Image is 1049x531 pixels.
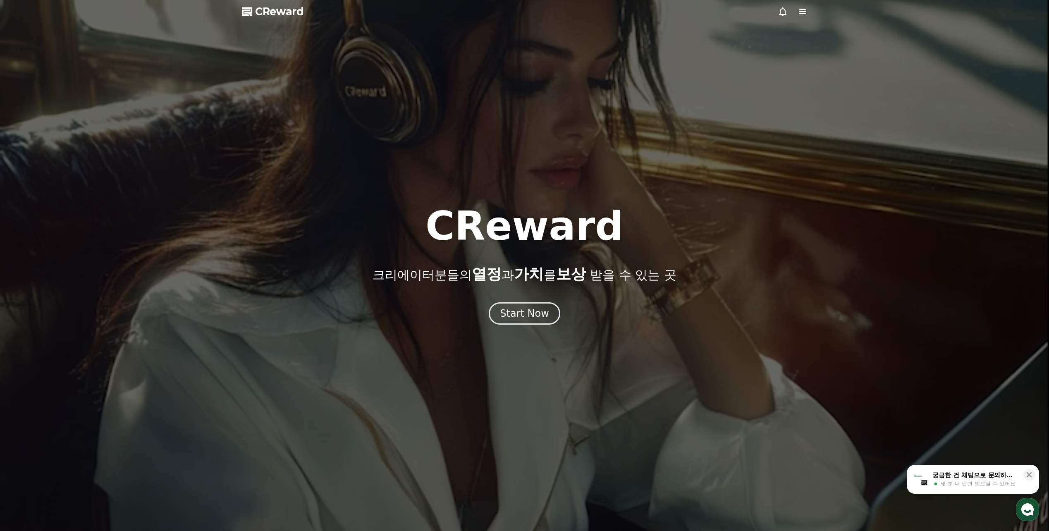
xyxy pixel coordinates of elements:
[425,206,624,246] h1: CReward
[255,5,304,18] span: CReward
[472,265,502,282] span: 열정
[500,307,549,320] div: Start Now
[489,311,560,318] a: Start Now
[373,266,676,282] p: 크리에이터분들의 과 를 받을 수 있는 곳
[242,5,304,18] a: CReward
[556,265,586,282] span: 보상
[489,302,560,325] button: Start Now
[514,265,544,282] span: 가치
